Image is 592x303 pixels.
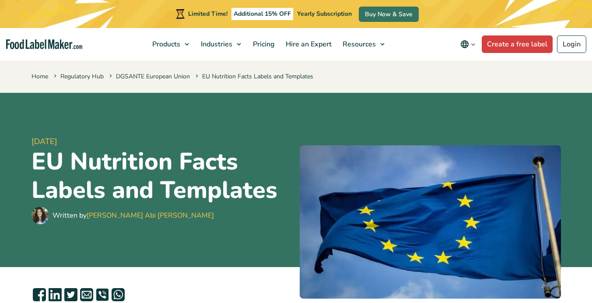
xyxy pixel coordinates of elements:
span: Pricing [250,39,276,49]
span: Industries [198,39,233,49]
a: Industries [196,28,245,60]
a: Resources [337,28,389,60]
a: [PERSON_NAME] Abi [PERSON_NAME] [87,211,214,220]
span: Products [150,39,181,49]
span: Hire an Expert [283,39,333,49]
a: DGSANTE European Union [116,72,190,81]
button: Change language [454,35,482,53]
a: Create a free label [482,35,553,53]
a: Home [32,72,48,81]
img: Maria Abi Hanna - Food Label Maker [32,207,49,224]
span: Yearly Subscription [297,10,352,18]
span: Additional 15% OFF [231,8,293,20]
span: Limited Time! [188,10,228,18]
span: Resources [340,39,377,49]
span: EU Nutrition Facts Labels and Templates [194,72,313,81]
div: Written by [53,210,214,221]
a: Hire an Expert [280,28,335,60]
a: Regulatory Hub [60,72,104,81]
a: Buy Now & Save [359,7,419,22]
span: [DATE] [32,136,293,148]
a: Login [557,35,586,53]
a: Products [147,28,193,60]
h1: EU Nutrition Facts Labels and Templates [32,148,293,204]
a: Food Label Maker homepage [6,39,82,49]
a: Pricing [248,28,278,60]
